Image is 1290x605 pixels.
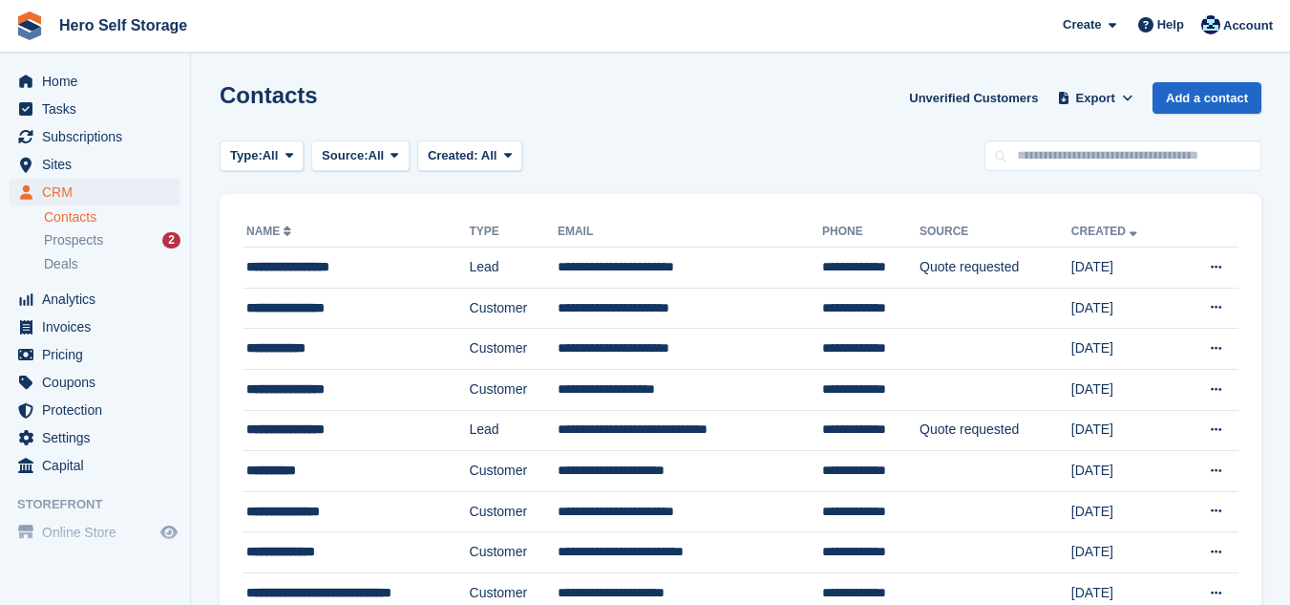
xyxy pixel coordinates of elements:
[10,369,180,396] a: menu
[10,519,180,546] a: menu
[1071,248,1177,289] td: [DATE]
[1071,410,1177,451] td: [DATE]
[311,140,410,172] button: Source: All
[42,424,157,451] span: Settings
[1153,82,1261,114] a: Add a contact
[558,217,822,248] th: Email
[322,146,368,165] span: Source:
[481,148,497,162] span: All
[220,82,318,108] h1: Contacts
[470,248,558,289] td: Lead
[1071,532,1177,573] td: [DATE]
[42,123,157,150] span: Subscriptions
[1071,288,1177,329] td: [DATE]
[44,208,180,227] a: Contacts
[920,248,1071,289] td: Quote requested
[470,451,558,492] td: Customer
[10,397,180,423] a: menu
[42,341,157,368] span: Pricing
[42,96,157,122] span: Tasks
[44,255,78,273] span: Deals
[369,146,385,165] span: All
[920,410,1071,451] td: Quote requested
[822,217,920,248] th: Phone
[162,232,180,248] div: 2
[158,521,180,544] a: Preview store
[10,151,180,178] a: menu
[263,146,279,165] span: All
[1076,89,1115,108] span: Export
[1071,225,1141,238] a: Created
[44,254,180,274] a: Deals
[1071,451,1177,492] td: [DATE]
[470,410,558,451] td: Lead
[42,519,157,546] span: Online Store
[42,369,157,396] span: Coupons
[1201,15,1220,34] img: Holly Budge
[1071,329,1177,370] td: [DATE]
[10,452,180,479] a: menu
[417,140,522,172] button: Created: All
[10,123,180,150] a: menu
[42,151,157,178] span: Sites
[470,217,558,248] th: Type
[44,231,103,249] span: Prospects
[470,369,558,410] td: Customer
[15,11,44,40] img: stora-icon-8386f47178a22dfd0bd8f6a31ec36ba5ce8667c1dd55bd0f319d3a0aa187defe.svg
[10,341,180,368] a: menu
[230,146,263,165] span: Type:
[42,286,157,313] span: Analytics
[1053,82,1137,114] button: Export
[470,329,558,370] td: Customer
[42,68,157,95] span: Home
[52,10,195,41] a: Hero Self Storage
[42,452,157,479] span: Capital
[10,313,180,340] a: menu
[1071,491,1177,532] td: [DATE]
[42,313,157,340] span: Invoices
[42,179,157,205] span: CRM
[1071,369,1177,410] td: [DATE]
[44,230,180,250] a: Prospects 2
[17,495,190,514] span: Storefront
[920,217,1071,248] th: Source
[428,148,478,162] span: Created:
[470,491,558,532] td: Customer
[10,286,180,313] a: menu
[1063,15,1101,34] span: Create
[1157,15,1184,34] span: Help
[246,225,295,238] a: Name
[470,532,558,573] td: Customer
[10,68,180,95] a: menu
[42,397,157,423] span: Protection
[220,140,304,172] button: Type: All
[10,424,180,451] a: menu
[1223,16,1273,35] span: Account
[10,179,180,205] a: menu
[10,96,180,122] a: menu
[901,82,1046,114] a: Unverified Customers
[470,288,558,329] td: Customer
